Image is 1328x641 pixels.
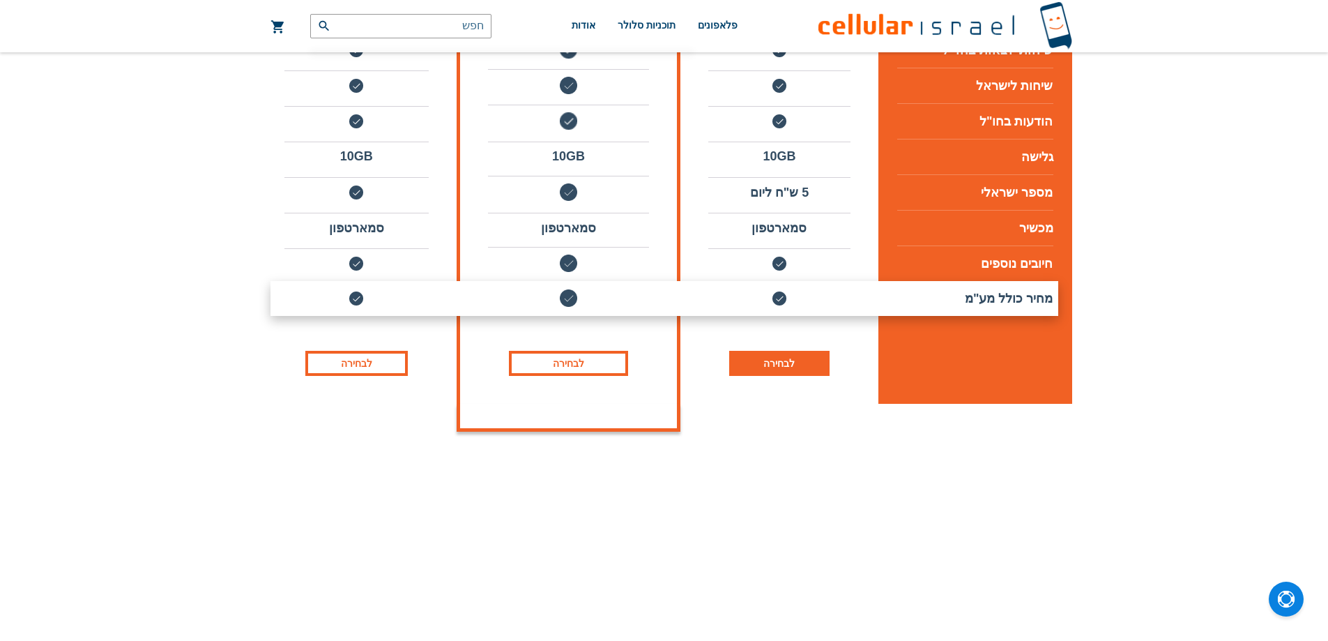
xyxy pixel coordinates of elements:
[897,103,1053,139] li: הודעות בחו"ל
[509,351,628,376] a: לבחירה
[708,213,850,243] li: סמארטפון
[572,20,595,31] span: אודות
[618,20,676,31] span: תוכניות סלולר
[897,139,1053,174] li: גלישה
[897,68,1053,103] li: שיחות לישראל
[729,351,830,376] a: לבחירה
[284,142,429,171] li: 10GB
[818,1,1072,51] img: לוגו סלולר ישראל
[897,281,1053,316] li: מחיר כולל מע"מ
[708,142,850,171] li: 10GB
[897,246,1053,281] li: חיובים נוספים
[708,177,850,207] li: 5 ש"ח ליום
[284,213,429,243] li: סמארטפון
[897,210,1053,246] li: מכשיר
[310,14,491,38] input: חפש
[488,142,649,171] li: 10GB
[698,20,738,31] span: פלאפונים
[897,174,1053,210] li: מספר ישראלי
[488,213,649,243] li: סמארטפון
[305,351,409,376] a: לבחירה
